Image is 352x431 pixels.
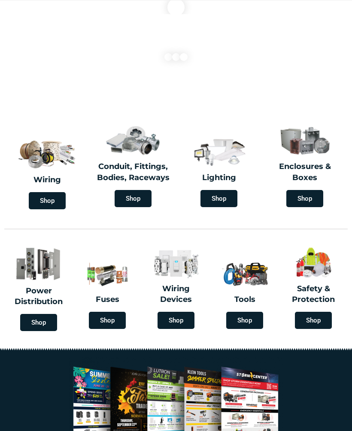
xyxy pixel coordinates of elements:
[89,312,126,329] span: Shop
[212,253,277,333] a: Tools Shop
[75,253,140,333] a: Fuses Shop
[178,134,260,211] a: Lighting Shop
[92,123,174,211] a: Conduit, Fittings, Bodies, Raceways Shop
[285,283,341,305] h2: Safety & Protection
[200,190,237,207] span: Shop
[79,294,135,305] h2: Fuses
[182,172,255,184] h2: Lighting
[9,175,86,186] h2: Wiring
[158,312,194,329] span: Shop
[144,242,208,333] a: Wiring Devices Shop
[295,312,332,329] span: Shop
[148,283,204,305] h2: Wiring Devices
[217,294,273,305] h2: Tools
[226,312,263,329] span: Shop
[4,134,90,214] a: Wiring Shop
[115,190,152,207] span: Shop
[268,161,341,183] h2: Enclosures & Boxes
[4,242,73,335] a: Power Distribution Shop
[9,286,69,307] h2: Power Distribution
[29,192,66,209] span: Shop
[264,123,346,211] a: Enclosures & Boxes Shop
[286,190,323,207] span: Shop
[281,242,346,333] a: Safety & Protection Shop
[20,314,57,331] span: Shop
[97,161,170,183] h2: Conduit, Fittings, Bodies, Raceways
